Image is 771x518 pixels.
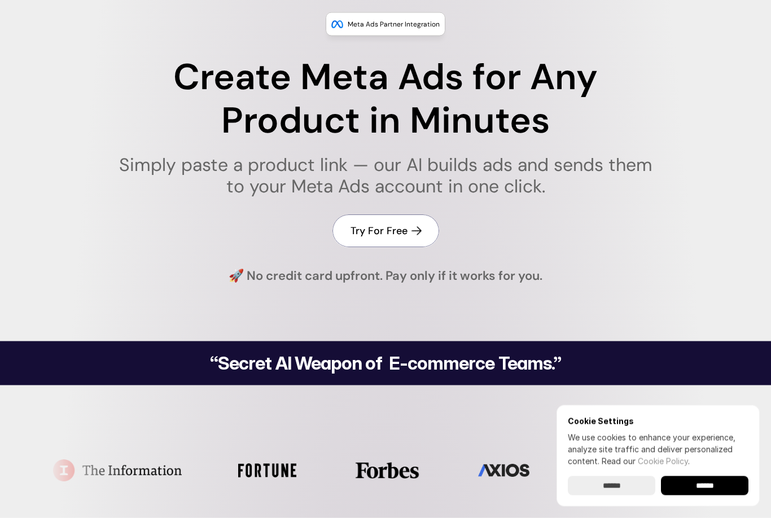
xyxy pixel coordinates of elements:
[351,224,408,238] h4: Try For Free
[112,154,660,197] h1: Simply paste a product link — our AI builds ads and sends them to your Meta Ads account in one cl...
[568,416,748,426] h6: Cookie Settings
[181,354,590,372] h2: “Secret AI Weapon of E-commerce Teams.”
[229,267,542,285] h4: 🚀 No credit card upfront. Pay only if it works for you.
[602,456,690,466] span: Read our .
[638,456,688,466] a: Cookie Policy
[348,19,440,30] p: Meta Ads Partner Integration
[112,56,660,143] h1: Create Meta Ads for Any Product in Minutes
[332,215,439,247] a: Try For Free
[568,432,748,467] p: We use cookies to enhance your experience, analyze site traffic and deliver personalized content.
